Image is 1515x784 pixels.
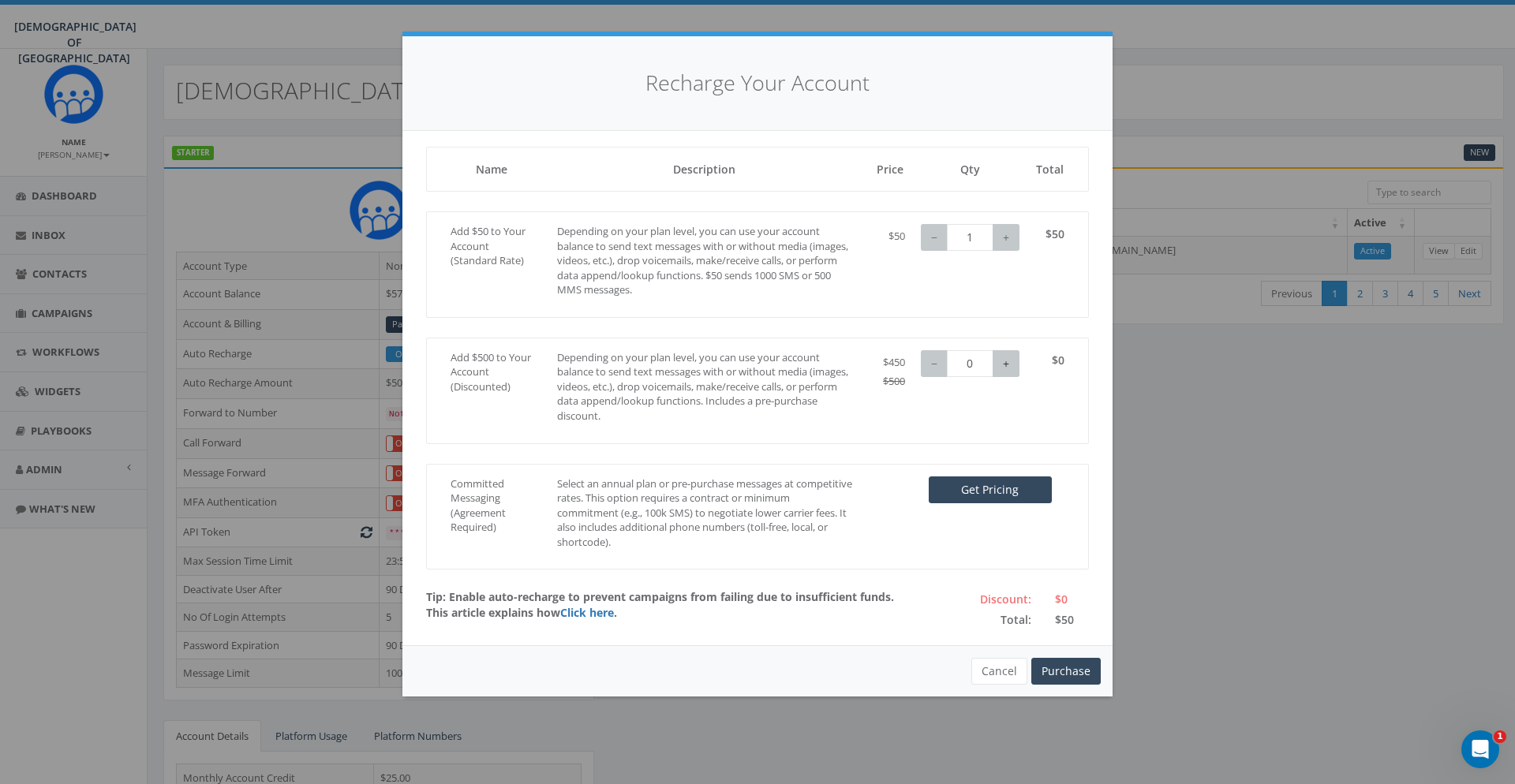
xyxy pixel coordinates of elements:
[993,350,1019,377] button: +
[971,658,1027,685] button: Cancel
[557,163,852,175] h5: Description
[426,68,1089,99] h4: Recharge Your Account
[451,224,533,268] p: Add $50 to Your Account (Standard Rate)
[451,476,533,535] p: Committed Messaging (Agreement Required)
[1031,658,1101,685] button: Purchase
[557,224,852,297] p: Depending on your plan level, you can use your account balance to send text messages with or with...
[560,605,614,620] a: Click here
[929,163,1012,175] h5: Qty
[426,589,918,621] p: Tip: Enable auto-recharge to prevent campaigns from failing due to insufficient funds. This artic...
[929,476,1052,503] button: Get Pricing
[451,163,533,175] h5: Name
[557,476,852,550] p: Select an annual plan or pre-purchase messages at competitive rates. This option requires a contr...
[993,224,1019,251] button: +
[941,593,1032,605] h5: Discount:
[921,224,948,251] button: −
[883,374,905,388] span: $500
[1494,730,1506,743] span: 1
[1055,614,1088,625] h5: $50
[876,163,905,175] h5: Price
[1035,354,1064,366] h5: $0
[921,350,948,377] button: −
[1055,593,1088,605] h5: $0
[557,350,852,424] p: Depending on your plan level, you can use your account balance to send text messages with or with...
[1035,163,1064,175] h5: Total
[883,355,905,369] span: $450
[941,614,1032,625] h5: Total:
[1461,730,1499,768] iframe: Intercom live chat
[1035,228,1064,240] h5: $50
[888,229,905,243] span: $50
[451,350,533,394] p: Add $500 to Your Account (Discounted)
